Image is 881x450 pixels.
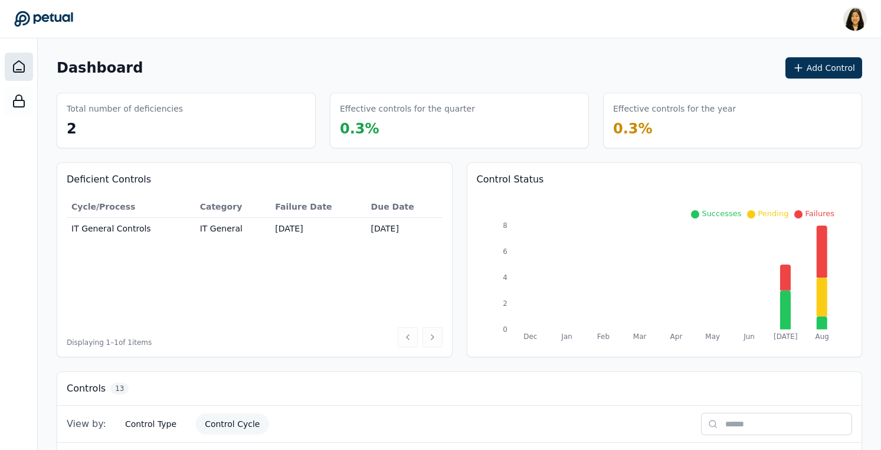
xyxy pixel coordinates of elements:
tspan: 2 [503,299,507,308]
span: 0.3 % [340,120,379,137]
span: Successes [702,209,741,218]
h3: Effective controls for the year [613,103,736,115]
h1: Dashboard [57,58,143,77]
tspan: 0 [503,325,507,334]
button: Control Cycle [195,413,269,435]
span: 13 [110,383,129,394]
tspan: [DATE] [774,332,798,341]
span: View by: [67,417,106,431]
a: SOC [5,87,33,115]
th: Due Date [366,196,443,218]
a: Dashboard [5,53,33,81]
tspan: 4 [503,273,507,282]
th: Failure Date [270,196,366,218]
tspan: Aug [815,332,828,341]
td: [DATE] [366,218,443,240]
h3: Total number of deficiencies [67,103,183,115]
td: [DATE] [270,218,366,240]
tspan: Jan [561,332,572,341]
td: IT General Controls [67,218,195,240]
button: Add Control [785,57,862,79]
img: Renee Park [843,7,867,31]
span: Failures [805,209,834,218]
tspan: May [705,332,720,341]
h3: Control Status [477,172,853,187]
span: Pending [758,209,788,218]
tspan: Dec [523,332,537,341]
th: Cycle/Process [67,196,195,218]
h3: Controls [67,381,106,396]
span: 2 [67,120,77,137]
tspan: Mar [633,332,647,341]
td: IT General [195,218,271,240]
tspan: 8 [503,221,507,230]
tspan: Apr [670,332,682,341]
button: Control Type [116,413,186,435]
th: Category [195,196,271,218]
h3: Effective controls for the quarter [340,103,475,115]
tspan: Feb [597,332,609,341]
tspan: 6 [503,247,507,256]
h3: Deficient Controls [67,172,443,187]
tspan: Jun [743,332,755,341]
a: Go to Dashboard [14,11,73,27]
span: Displaying 1– 1 of 1 items [67,338,152,347]
span: 0.3 % [613,120,653,137]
